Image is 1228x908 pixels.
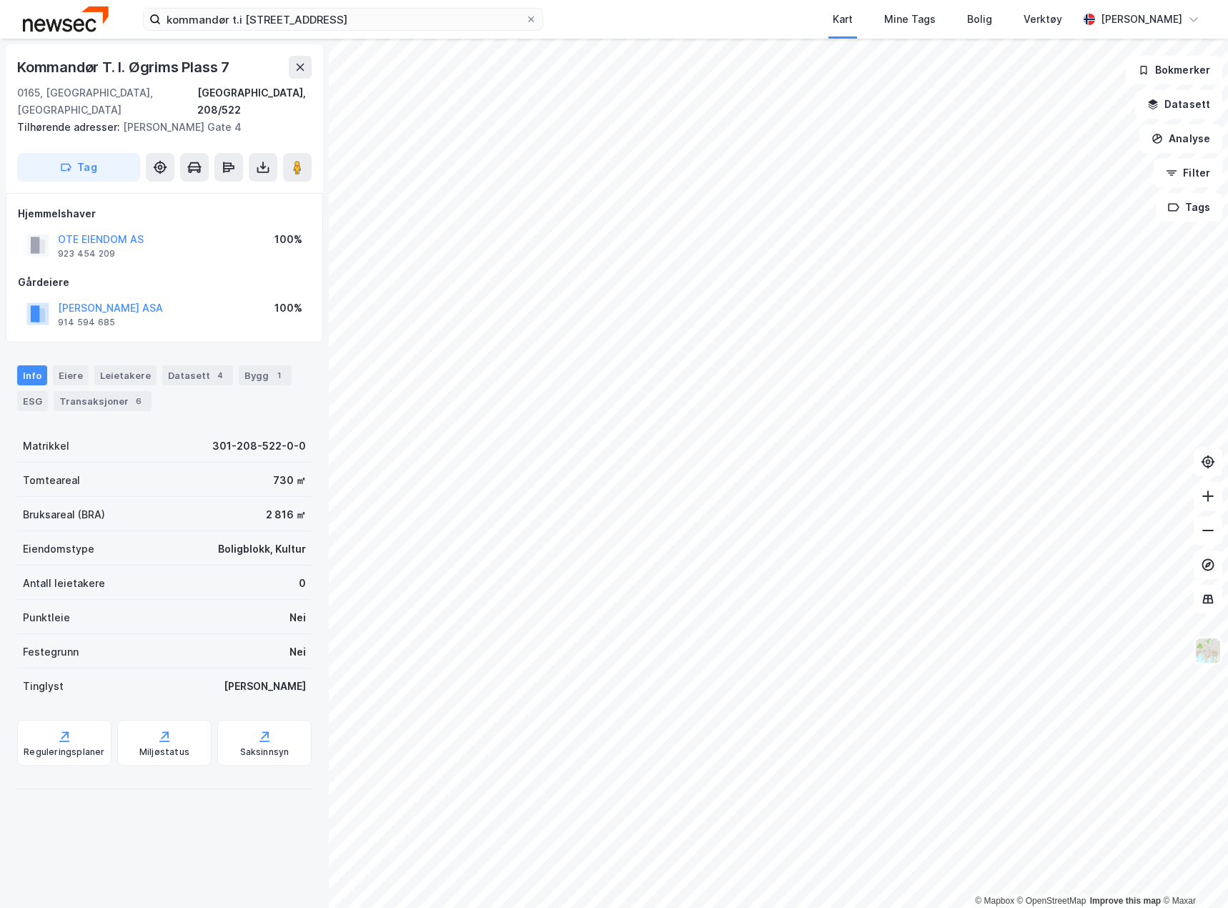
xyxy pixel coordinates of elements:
div: [GEOGRAPHIC_DATA], 208/522 [197,84,312,119]
button: Analyse [1139,124,1222,153]
div: 301-208-522-0-0 [212,438,306,455]
div: Miljøstatus [139,746,189,758]
div: Kommandør T. I. Øgrims Plass 7 [17,56,232,79]
div: Tinglyst [23,678,64,695]
button: Datasett [1135,90,1222,119]
div: Leietakere [94,365,157,385]
div: 2 816 ㎡ [266,506,306,523]
div: Verktøy [1024,11,1062,28]
div: 0 [299,575,306,592]
div: 0165, [GEOGRAPHIC_DATA], [GEOGRAPHIC_DATA] [17,84,197,119]
div: Boligblokk, Kultur [218,541,306,558]
img: newsec-logo.f6e21ccffca1b3a03d2d.png [23,6,109,31]
div: ESG [17,391,48,411]
div: 1 [272,368,286,383]
a: Improve this map [1090,896,1161,906]
div: Info [17,365,47,385]
div: Kart [833,11,853,28]
div: 6 [132,394,146,408]
div: Punktleie [23,609,70,626]
div: Bruksareal (BRA) [23,506,105,523]
div: 100% [274,300,302,317]
div: Antall leietakere [23,575,105,592]
div: Eiendomstype [23,541,94,558]
div: Festegrunn [23,643,79,661]
button: Bokmerker [1126,56,1222,84]
div: Reguleringsplaner [24,746,104,758]
div: 914 594 685 [58,317,115,328]
a: OpenStreetMap [1017,896,1086,906]
div: [PERSON_NAME] [224,678,306,695]
iframe: Chat Widget [1157,839,1228,908]
div: [PERSON_NAME] Gate 4 [17,119,300,136]
div: 100% [274,231,302,248]
button: Tag [17,153,140,182]
button: Tags [1156,193,1222,222]
div: Bygg [239,365,292,385]
div: Hjemmelshaver [18,205,311,222]
div: Nei [289,609,306,626]
div: Nei [289,643,306,661]
div: Tomteareal [23,472,80,489]
a: Mapbox [975,896,1014,906]
div: Datasett [162,365,233,385]
div: 923 454 209 [58,248,115,260]
div: Mine Tags [884,11,936,28]
button: Filter [1154,159,1222,187]
div: 730 ㎡ [273,472,306,489]
div: Saksinnsyn [240,746,289,758]
div: Transaksjoner [54,391,152,411]
img: Z [1194,637,1222,664]
div: Bolig [967,11,992,28]
div: 4 [213,368,227,383]
div: Eiere [53,365,89,385]
div: Gårdeiere [18,274,311,291]
span: Tilhørende adresser: [17,121,123,133]
div: Matrikkel [23,438,69,455]
div: [PERSON_NAME] [1101,11,1182,28]
input: Søk på adresse, matrikkel, gårdeiere, leietakere eller personer [161,9,525,30]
